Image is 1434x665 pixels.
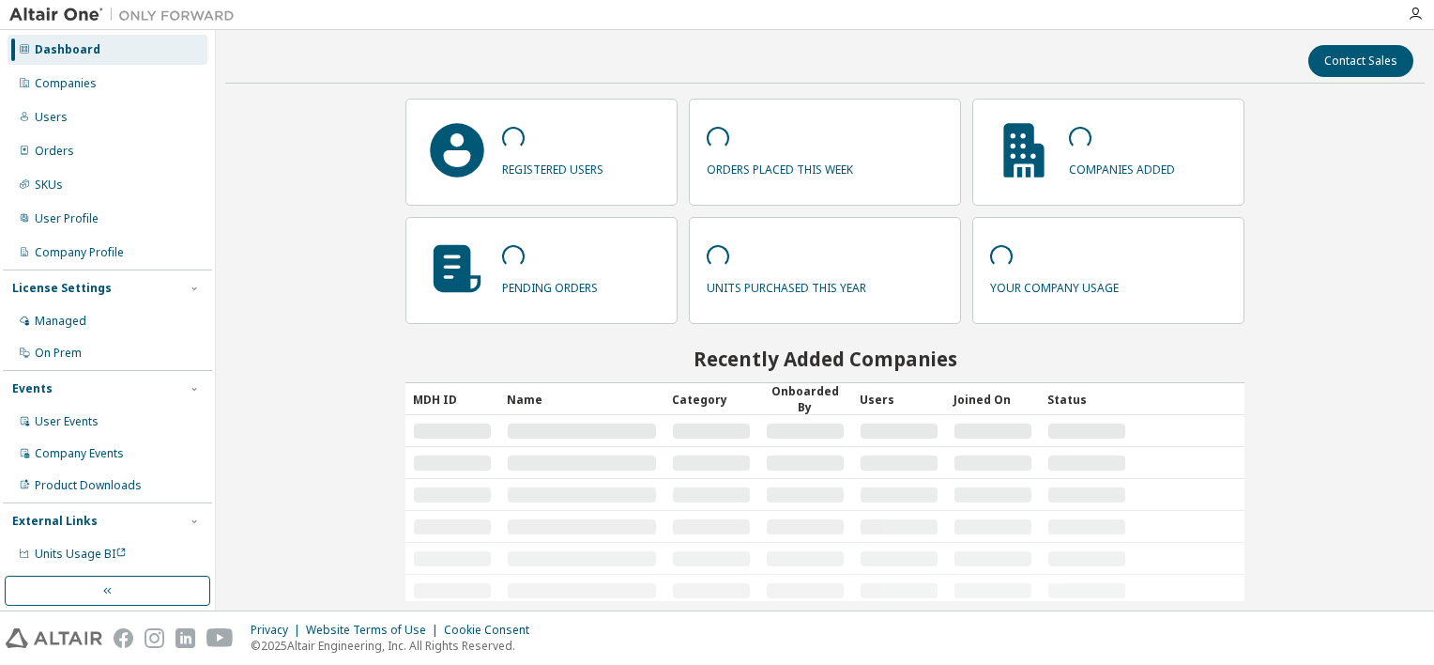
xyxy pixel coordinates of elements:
[35,478,142,493] div: Product Downloads
[35,314,86,329] div: Managed
[35,245,124,260] div: Company Profile
[990,274,1119,296] p: your company usage
[145,628,164,648] img: instagram.svg
[502,274,598,296] p: pending orders
[444,623,541,638] div: Cookie Consent
[35,76,97,91] div: Companies
[953,384,1032,414] div: Joined On
[35,144,74,159] div: Orders
[707,156,853,178] p: orders placed this week
[707,274,866,296] p: units purchased this year
[12,381,53,396] div: Events
[12,281,112,296] div: License Settings
[35,42,100,57] div: Dashboard
[35,346,82,361] div: On Prem
[35,446,124,461] div: Company Events
[251,623,306,638] div: Privacy
[1047,384,1126,414] div: Status
[413,384,492,414] div: MDH ID
[12,514,98,529] div: External Links
[175,628,195,648] img: linkedin.svg
[114,628,133,648] img: facebook.svg
[405,347,1245,371] h2: Recently Added Companies
[251,638,541,654] p: © 2025 Altair Engineering, Inc. All Rights Reserved.
[1069,156,1175,178] p: companies added
[1308,45,1413,77] button: Contact Sales
[502,156,603,178] p: registered users
[507,384,657,414] div: Name
[766,383,845,415] div: Onboarded By
[206,628,234,648] img: youtube.svg
[35,414,99,429] div: User Events
[6,628,102,648] img: altair_logo.svg
[35,178,63,193] div: SKUs
[35,110,68,125] div: Users
[35,211,99,226] div: User Profile
[306,623,444,638] div: Website Terms of Use
[672,384,751,414] div: Category
[9,6,244,24] img: Altair One
[860,384,938,414] div: Users
[35,546,127,562] span: Units Usage BI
